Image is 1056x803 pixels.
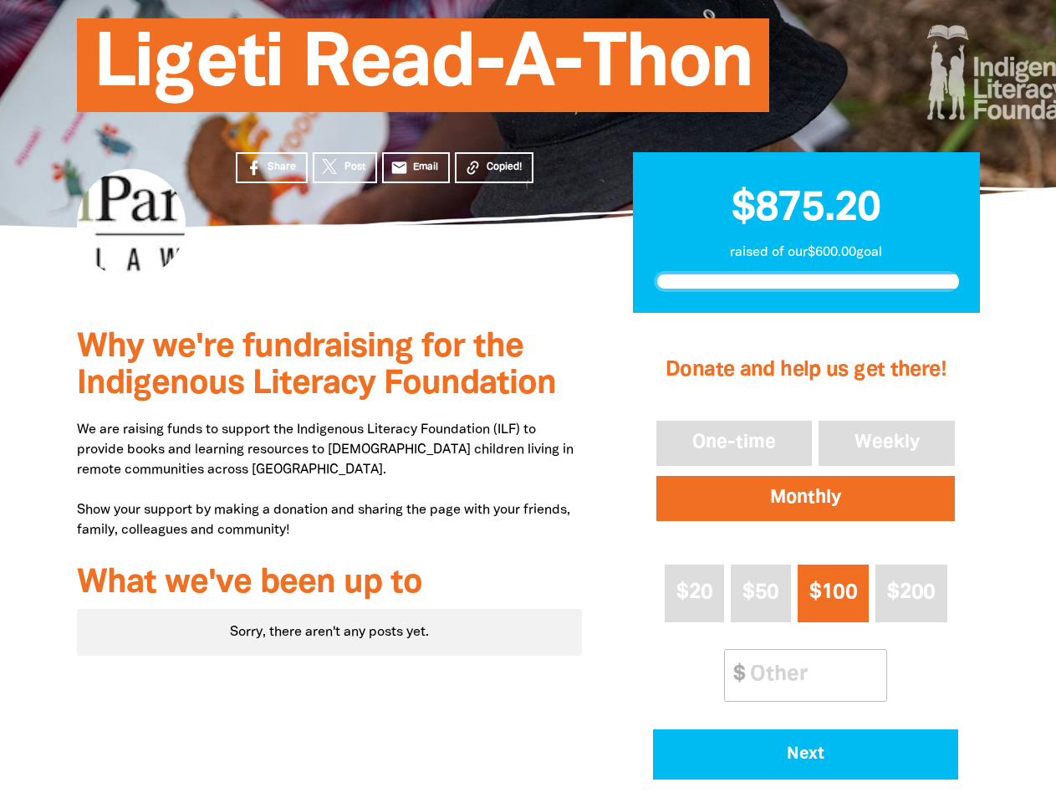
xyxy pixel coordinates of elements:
span: $200 [887,583,935,602]
h2: Donate and help us get there! [653,337,958,404]
button: Pay with Credit Card [653,729,958,780]
a: Share [236,152,308,183]
div: Sorry, there aren't any posts yet. [77,609,583,656]
input: Other [738,650,886,701]
p: We are raising funds to support the Indigenous Literacy Foundation (ILF) to provide books and lea... [77,420,583,540]
span: Ligeti Read-A-Thon [94,31,753,112]
span: Share [268,160,296,175]
button: Copied! [455,152,533,183]
span: Email [413,160,438,175]
button: $100 [798,565,870,622]
span: $100 [809,583,857,602]
i: email [390,159,408,176]
span: $875.20 [732,190,880,228]
span: Next [676,746,936,763]
button: Monthly [653,473,958,524]
a: emailEmail [382,152,451,183]
span: $50 [742,583,778,602]
span: Why we're fundraising for the Indigenous Literacy Foundation [77,332,556,400]
button: $20 [665,565,724,622]
span: Copied! [487,160,522,175]
span: Post [344,160,365,175]
span: $20 [676,583,712,602]
h3: What we've been up to [77,565,583,602]
button: $200 [875,565,947,622]
span: $ [725,650,745,701]
p: raised of our $600.00 goal [654,243,959,263]
div: Paginated content [77,609,583,656]
button: Weekly [815,417,959,469]
button: $50 [731,565,790,622]
a: Post [313,152,377,183]
button: One-time [653,417,815,469]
